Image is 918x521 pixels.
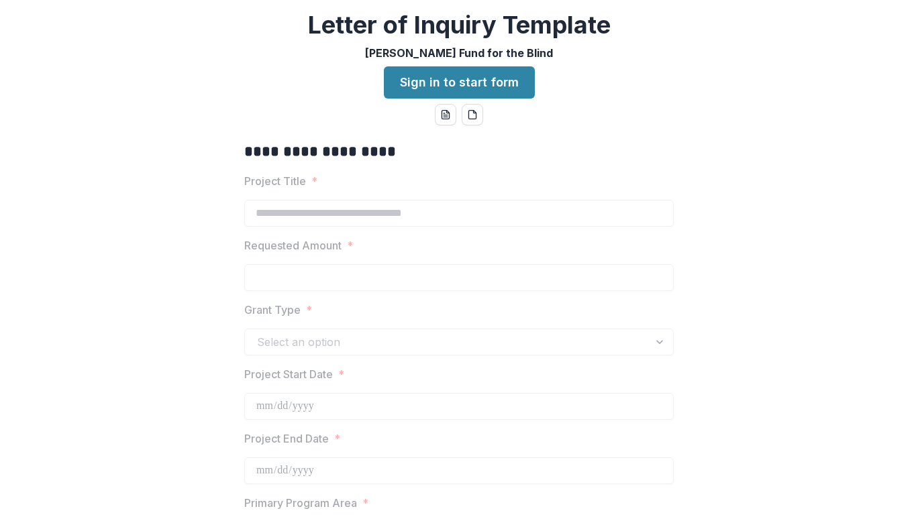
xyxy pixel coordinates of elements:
p: Grant Type [244,302,301,318]
button: word-download [435,104,456,125]
p: Project End Date [244,430,329,447]
p: Primary Program Area [244,495,357,511]
button: pdf-download [462,104,483,125]
p: Project Start Date [244,366,333,382]
p: Requested Amount [244,237,342,253]
p: [PERSON_NAME] Fund for the Blind [365,45,553,61]
h2: Letter of Inquiry Template [308,11,611,40]
a: Sign in to start form [384,66,535,99]
p: Project Title [244,173,306,189]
